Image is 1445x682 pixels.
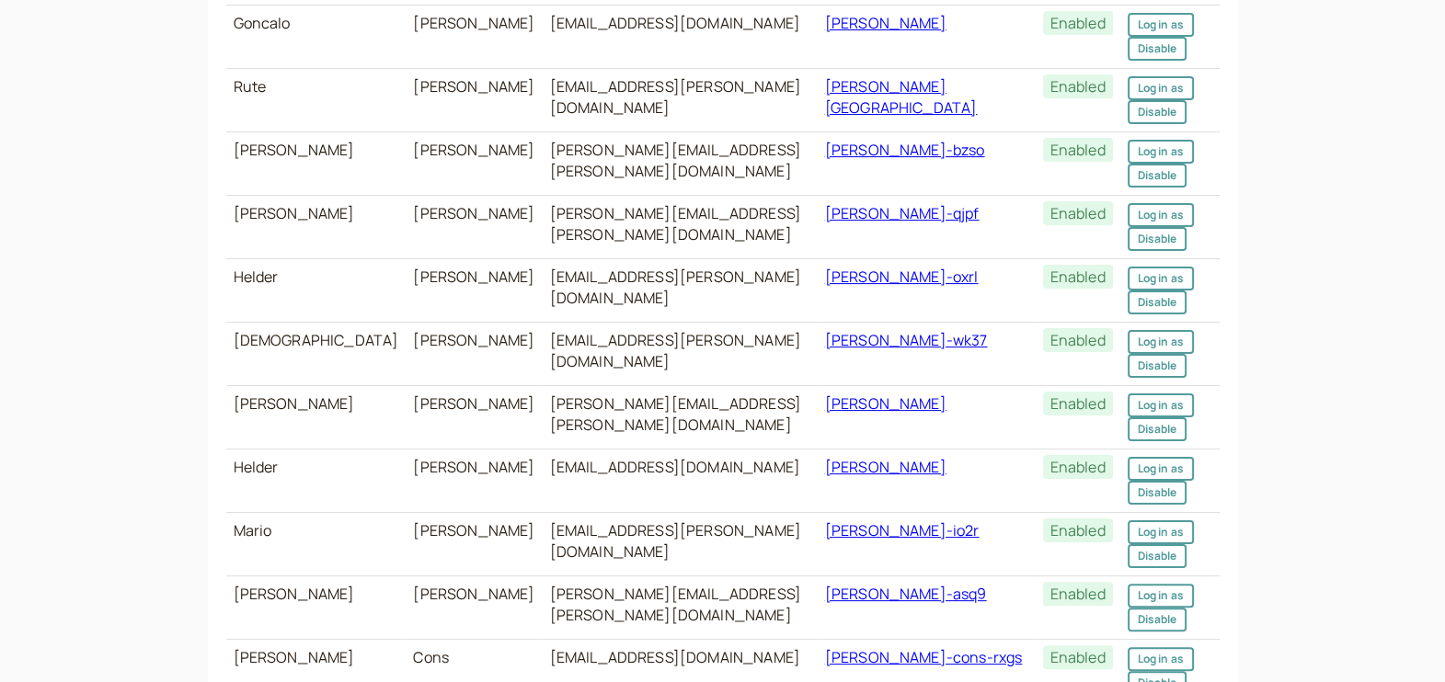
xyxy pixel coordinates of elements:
a: [PERSON_NAME]-io2r [825,520,980,540]
td: [PERSON_NAME] [406,449,542,512]
td: [PERSON_NAME][EMAIL_ADDRESS][PERSON_NAME][DOMAIN_NAME] [542,195,817,258]
span: Log in as [1138,17,1184,32]
td: [PERSON_NAME] [406,575,542,639]
span: Log in as [1138,207,1184,222]
td: [PERSON_NAME] [406,5,542,68]
span: Enabled [1043,455,1113,479]
button: Disable [1128,417,1187,441]
td: [PERSON_NAME] [406,512,542,575]
td: [EMAIL_ADDRESS][PERSON_NAME][DOMAIN_NAME] [542,322,817,385]
button: Disable [1128,544,1187,568]
span: Log in as [1138,651,1184,666]
td: [PERSON_NAME][EMAIL_ADDRESS][PERSON_NAME][DOMAIN_NAME] [542,131,817,195]
iframe: Chat Widget [1353,594,1445,682]
span: Enabled [1043,265,1113,289]
button: Log in as [1128,267,1194,290]
td: Rute [226,68,407,131]
span: Log in as [1138,80,1184,96]
td: [EMAIL_ADDRESS][PERSON_NAME][DOMAIN_NAME] [542,512,817,575]
span: Log in as [1138,270,1184,286]
span: Enabled [1043,138,1113,162]
td: [EMAIL_ADDRESS][PERSON_NAME][DOMAIN_NAME] [542,68,817,131]
td: [PERSON_NAME] [406,68,542,131]
span: Log in as [1138,143,1184,159]
button: Log in as [1128,13,1194,37]
a: [PERSON_NAME]-bzso [825,140,985,160]
button: Log in as [1128,584,1194,608]
td: [EMAIL_ADDRESS][PERSON_NAME][DOMAIN_NAME] [542,258,817,322]
span: Log in as [1138,524,1184,540]
td: [PERSON_NAME] [226,195,407,258]
span: Enabled [1043,518,1113,542]
span: Enabled [1043,645,1113,669]
span: Enabled [1043,582,1113,606]
button: Log in as [1128,520,1194,544]
span: Log in as [1138,460,1184,476]
td: [PERSON_NAME] [226,575,407,639]
td: Mario [226,512,407,575]
td: [PERSON_NAME] [226,385,407,449]
span: Enabled [1043,74,1113,98]
td: Helder [226,258,407,322]
td: [PERSON_NAME] [406,258,542,322]
td: [PERSON_NAME] [406,322,542,385]
button: Disable [1128,37,1187,61]
button: Log in as [1128,330,1194,354]
a: [PERSON_NAME] [825,393,946,414]
td: [DEMOGRAPHIC_DATA] [226,322,407,385]
span: Enabled [1043,11,1113,35]
span: Log in as [1138,397,1184,413]
a: [PERSON_NAME]-wk37 [825,330,988,350]
td: [PERSON_NAME][EMAIL_ADDRESS][PERSON_NAME][DOMAIN_NAME] [542,385,817,449]
a: [PERSON_NAME]-cons-rxgs [825,647,1023,667]
button: Log in as [1128,393,1194,417]
button: Log in as [1128,647,1194,671]
a: [PERSON_NAME] [825,457,946,477]
td: [PERSON_NAME] [226,131,407,195]
span: Enabled [1043,328,1113,352]
td: Goncalo [226,5,407,68]
button: Disable [1128,354,1187,378]
td: [PERSON_NAME][EMAIL_ADDRESS][PERSON_NAME][DOMAIN_NAME] [542,575,817,639]
span: Enabled [1043,392,1113,415]
td: [PERSON_NAME] [406,385,542,449]
button: Disable [1128,100,1187,124]
span: Log in as [1138,587,1184,603]
button: Log in as [1128,140,1194,164]
td: Helder [226,449,407,512]
button: Disable [1128,227,1187,251]
button: Log in as [1128,76,1194,100]
td: [PERSON_NAME] [406,131,542,195]
button: Disable [1128,481,1187,505]
a: [PERSON_NAME]-oxrl [825,267,979,287]
td: [EMAIL_ADDRESS][DOMAIN_NAME] [542,449,817,512]
td: [PERSON_NAME] [406,195,542,258]
span: Enabled [1043,201,1113,225]
button: Disable [1128,164,1187,188]
a: [PERSON_NAME][GEOGRAPHIC_DATA] [825,76,978,118]
button: Disable [1128,290,1187,314]
button: Log in as [1128,457,1194,481]
td: [EMAIL_ADDRESS][DOMAIN_NAME] [542,5,817,68]
span: Log in as [1138,334,1184,349]
a: [PERSON_NAME] [825,13,946,33]
a: [PERSON_NAME]-qjpf [825,203,980,223]
button: Disable [1128,608,1187,631]
button: Log in as [1128,203,1194,227]
a: [PERSON_NAME]-asq9 [825,584,987,604]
